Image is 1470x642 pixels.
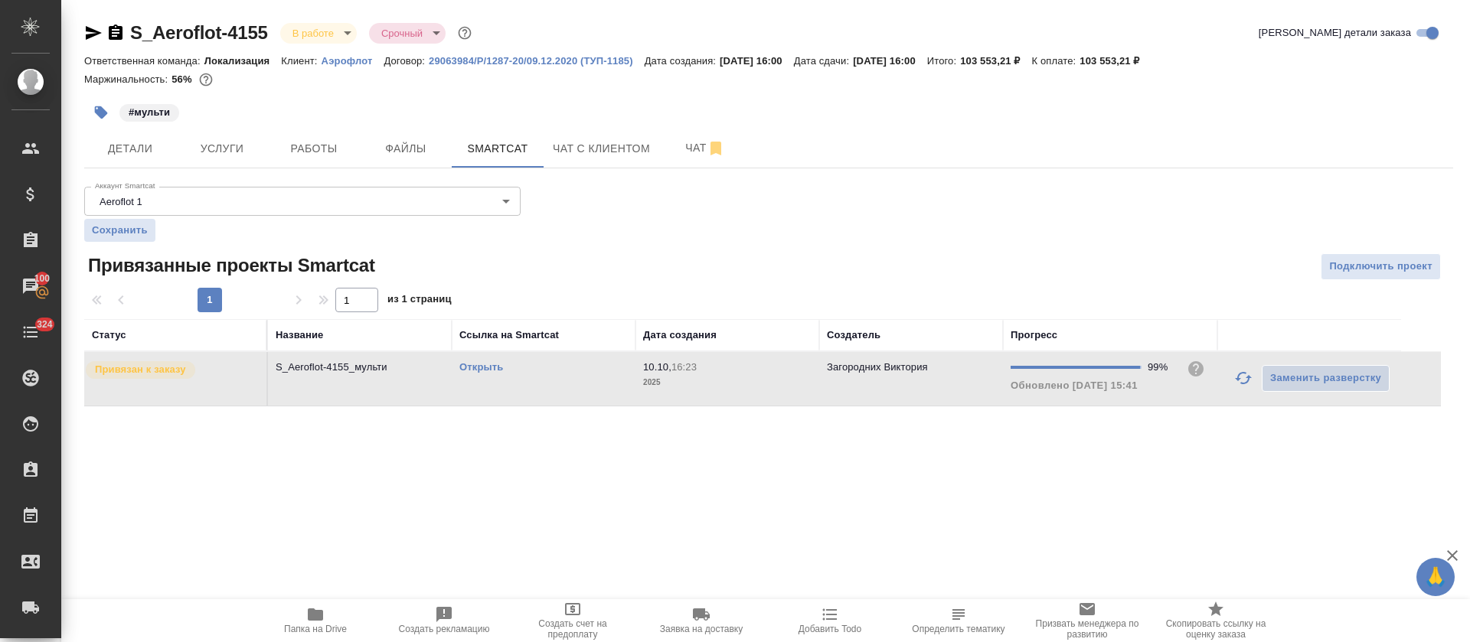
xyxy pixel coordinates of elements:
p: 10.10, [643,361,671,373]
p: 56% [171,73,195,85]
p: Загородних Виктория [827,361,928,373]
p: Дата создания: [645,55,720,67]
p: Итого: [927,55,960,67]
span: 324 [28,317,62,332]
button: 🙏 [1416,558,1455,596]
button: В работе [288,27,338,40]
span: из 1 страниц [387,290,452,312]
a: 100 [4,267,57,305]
button: Скопировать ссылку для ЯМессенджера [84,24,103,42]
span: Услуги [185,139,259,158]
span: мульти [118,105,181,118]
button: Заменить разверстку [1262,365,1390,392]
div: Статус [92,328,126,343]
p: #мульти [129,105,170,120]
p: 29063984/Р/1287-20/09.12.2020 (ТУП-1185) [429,55,645,67]
div: Ссылка на Smartcat [459,328,559,343]
a: Открыть [459,361,503,373]
p: 103 553,21 ₽ [1080,55,1151,67]
div: В работе [369,23,446,44]
span: Чат [668,139,742,158]
span: Чат с клиентом [553,139,650,158]
p: [DATE] 16:00 [720,55,794,67]
span: 100 [25,271,60,286]
button: Срочный [377,27,427,40]
span: 🙏 [1423,561,1449,593]
span: [PERSON_NAME] детали заказа [1259,25,1411,41]
a: 29063984/Р/1287-20/09.12.2020 (ТУП-1185) [429,54,645,67]
span: Работы [277,139,351,158]
p: Ответственная команда: [84,55,204,67]
p: 16:23 [671,361,697,373]
div: 99% [1148,360,1174,375]
svg: Отписаться [707,139,725,158]
p: Договор: [384,55,429,67]
p: Локализация [204,55,282,67]
p: Дата сдачи: [794,55,853,67]
div: В работе [280,23,357,44]
div: Создатель [827,328,880,343]
span: Smartcat [461,139,534,158]
p: 103 553,21 ₽ [960,55,1031,67]
a: 324 [4,313,57,351]
div: Дата создания [643,328,717,343]
button: Доп статусы указывают на важность/срочность заказа [455,23,475,43]
p: S_Aeroflot-4155_мульти [276,360,444,375]
button: Aeroflot 1 [95,195,147,208]
p: К оплате: [1032,55,1080,67]
button: Добавить тэг [84,96,118,129]
a: S_Aeroflot-4155 [130,22,268,43]
span: Заменить разверстку [1270,370,1381,387]
div: Aeroflot 1 [84,187,521,216]
div: Прогресс [1011,328,1057,343]
div: Название [276,328,323,343]
span: Детали [93,139,167,158]
span: Подключить проект [1329,258,1432,275]
p: Маржинальность: [84,73,171,85]
button: Обновить прогресс [1225,360,1262,396]
p: 2025 [643,375,812,390]
button: 333.20 USD; 11037.25 RUB; [196,70,216,90]
p: [DATE] 16:00 [853,55,927,67]
button: Сохранить [84,219,155,242]
span: Сохранить [92,223,148,238]
button: Подключить проект [1321,253,1441,280]
p: Аэрофлот [322,55,384,67]
a: Аэрофлот [322,54,384,67]
span: Файлы [369,139,443,158]
p: Привязан к заказу [95,362,186,377]
p: Клиент: [281,55,321,67]
span: Обновлено [DATE] 15:41 [1011,380,1138,391]
button: Скопировать ссылку [106,24,125,42]
span: Привязанные проекты Smartcat [84,253,375,278]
